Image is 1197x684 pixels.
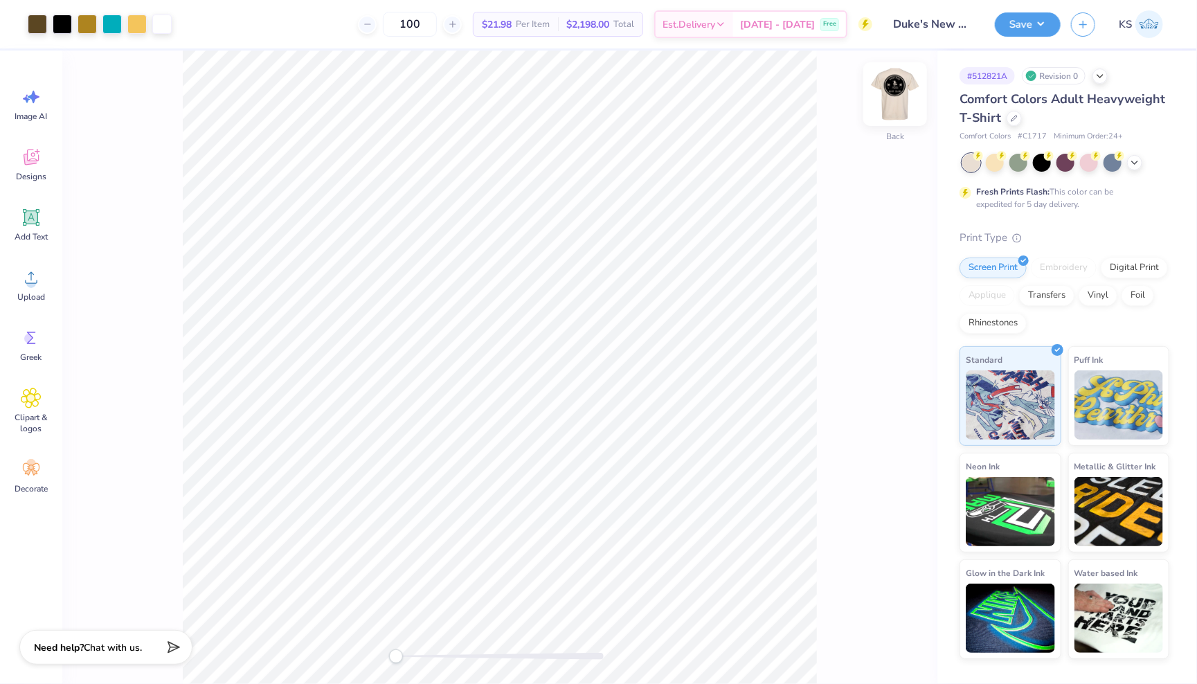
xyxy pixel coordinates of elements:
[15,231,48,242] span: Add Text
[1022,67,1086,84] div: Revision 0
[1031,258,1097,278] div: Embroidery
[886,131,904,143] div: Back
[960,258,1027,278] div: Screen Print
[1019,285,1074,306] div: Transfers
[17,291,45,303] span: Upload
[740,17,815,32] span: [DATE] - [DATE]
[84,641,142,654] span: Chat with us.
[867,66,923,122] img: Back
[663,17,715,32] span: Est. Delivery
[1074,459,1156,474] span: Metallic & Glitter Ink
[960,313,1027,334] div: Rhinestones
[21,352,42,363] span: Greek
[966,584,1055,653] img: Glow in the Dark Ink
[966,370,1055,440] img: Standard
[966,352,1002,367] span: Standard
[15,111,48,122] span: Image AI
[8,412,54,434] span: Clipart & logos
[1074,370,1164,440] img: Puff Ink
[995,12,1061,37] button: Save
[1018,131,1047,143] span: # C1717
[613,17,634,32] span: Total
[1119,17,1132,33] span: KS
[1122,285,1154,306] div: Foil
[960,91,1165,126] span: Comfort Colors Adult Heavyweight T-Shirt
[16,171,46,182] span: Designs
[976,186,1146,210] div: This color can be expedited for 5 day delivery.
[566,17,609,32] span: $2,198.00
[1074,584,1164,653] img: Water based Ink
[966,477,1055,546] img: Neon Ink
[1101,258,1168,278] div: Digital Print
[960,131,1011,143] span: Comfort Colors
[1054,131,1123,143] span: Minimum Order: 24 +
[823,19,836,29] span: Free
[383,12,437,37] input: – –
[1074,352,1104,367] span: Puff Ink
[482,17,512,32] span: $21.98
[1113,10,1169,38] a: KS
[15,483,48,494] span: Decorate
[516,17,550,32] span: Per Item
[1079,285,1117,306] div: Vinyl
[1074,566,1138,580] span: Water based Ink
[960,285,1015,306] div: Applique
[966,459,1000,474] span: Neon Ink
[883,10,984,38] input: Untitled Design
[389,649,403,663] div: Accessibility label
[960,67,1015,84] div: # 512821A
[966,566,1045,580] span: Glow in the Dark Ink
[1074,477,1164,546] img: Metallic & Glitter Ink
[34,641,84,654] strong: Need help?
[1135,10,1163,38] img: Kelly Sherak
[960,230,1169,246] div: Print Type
[976,186,1050,197] strong: Fresh Prints Flash:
